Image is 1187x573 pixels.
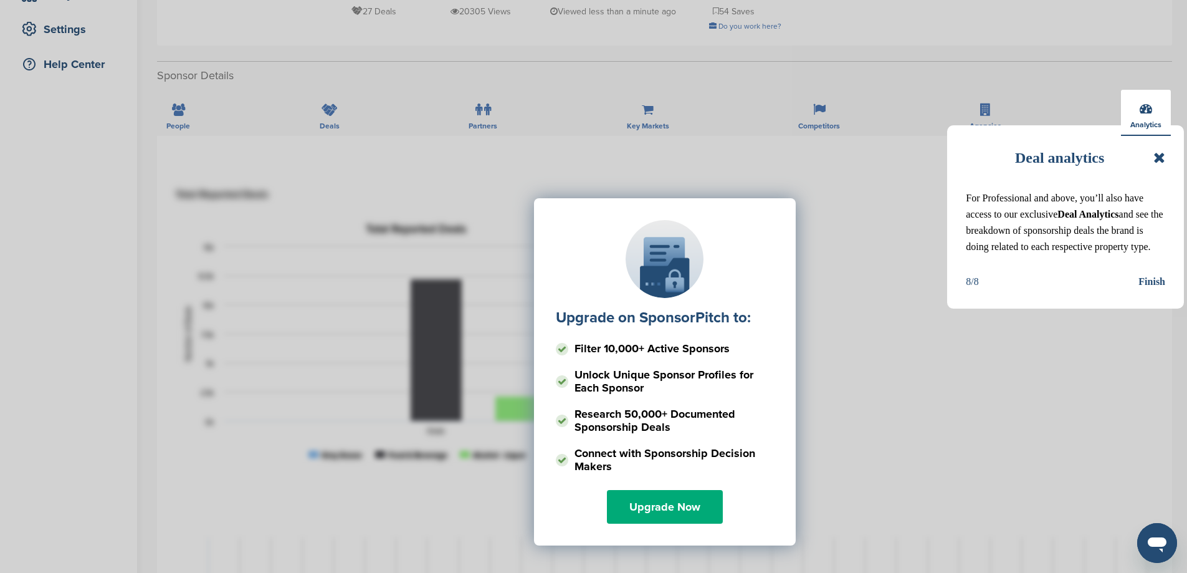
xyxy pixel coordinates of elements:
a: Upgrade Now [607,490,723,524]
li: Research 50,000+ Documented Sponsorship Deals [556,403,774,438]
li: Connect with Sponsorship Decision Makers [556,443,774,478]
li: Filter 10,000+ Active Sponsors [556,338,774,360]
iframe: Button to launch messaging window [1137,523,1177,563]
h1: Deal analytics [1015,144,1104,171]
li: Unlock Unique Sponsor Profiles for Each Sponsor [556,364,774,399]
label: Upgrade on SponsorPitch to: [556,309,751,327]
